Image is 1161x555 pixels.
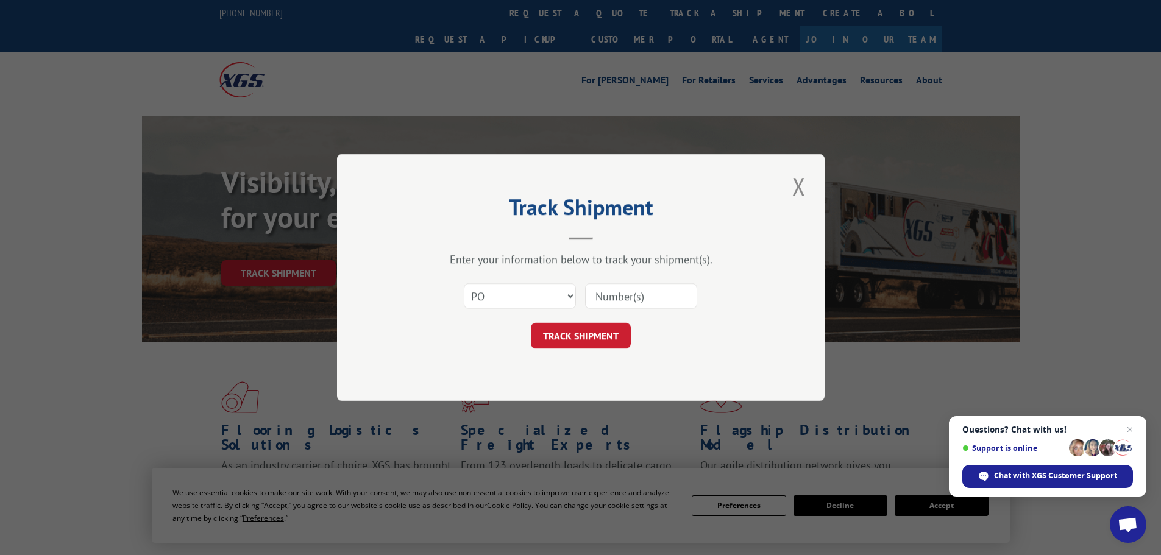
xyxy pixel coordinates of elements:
[398,252,764,266] div: Enter your information below to track your shipment(s).
[789,169,809,203] button: Close modal
[962,465,1133,488] span: Chat with XGS Customer Support
[531,323,631,348] button: TRACK SHIPMENT
[398,199,764,222] h2: Track Shipment
[994,470,1117,481] span: Chat with XGS Customer Support
[1110,506,1146,543] a: Open chat
[962,444,1065,453] span: Support is online
[585,283,697,309] input: Number(s)
[962,425,1133,434] span: Questions? Chat with us!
